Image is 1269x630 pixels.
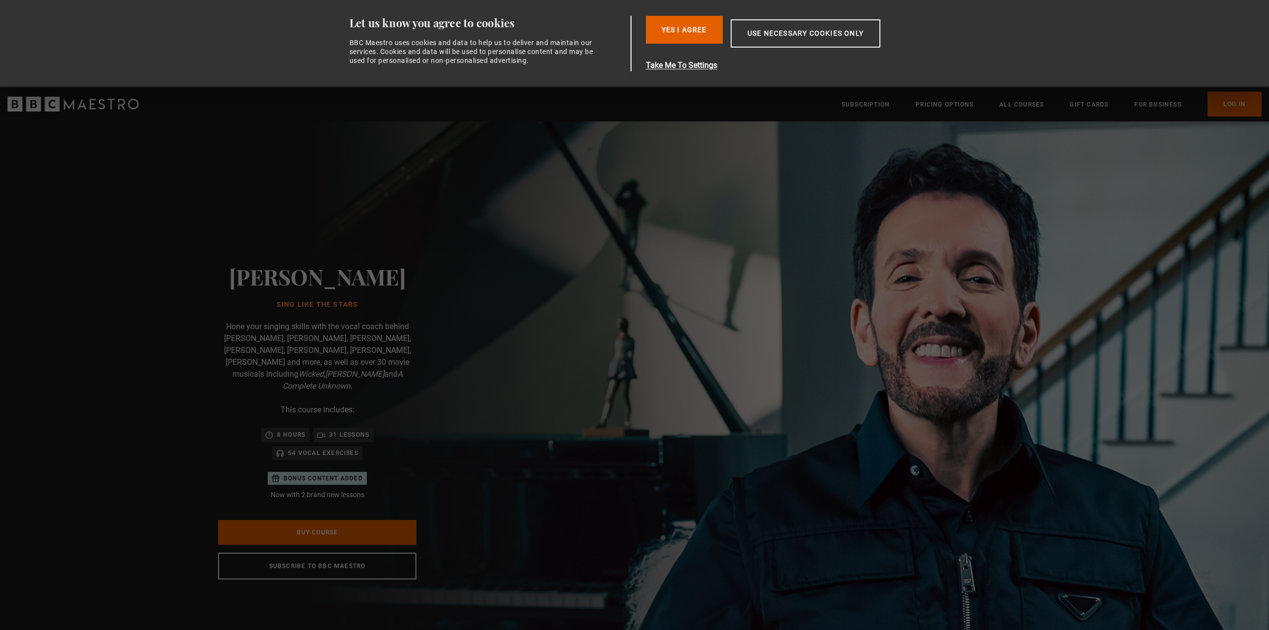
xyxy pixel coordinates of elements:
[283,369,403,391] i: A Complete Unknown
[7,97,139,112] svg: BBC Maestro
[325,369,384,379] i: [PERSON_NAME]
[284,474,363,483] p: Bonus content added
[1070,100,1108,110] a: Gift Cards
[229,264,406,289] h2: [PERSON_NAME]
[277,430,305,440] p: 8 hours
[646,59,927,71] button: Take Me To Settings
[646,16,723,44] button: Yes I Agree
[229,301,406,309] h1: Sing Like the Stars
[218,520,416,545] a: Buy Course
[281,404,354,416] p: This course includes:
[288,448,358,458] p: 54 Vocal Exercises
[268,490,367,500] p: Now with 2 brand new lessons
[298,369,324,379] i: Wicked
[731,19,880,48] button: Use necessary cookies only
[842,100,890,110] a: Subscription
[999,100,1044,110] a: All Courses
[842,92,1262,116] nav: Primary
[1134,100,1181,110] a: For business
[218,321,416,392] p: Hone your singing skills with the vocal coach behind [PERSON_NAME], [PERSON_NAME], [PERSON_NAME],...
[349,38,599,65] div: BBC Maestro uses cookies and data to help us to deliver and maintain our services. Cookies and da...
[349,16,627,30] div: Let us know you agree to cookies
[329,430,369,440] p: 31 lessons
[218,553,416,579] a: Subscribe to BBC Maestro
[1208,92,1262,116] a: Log In
[916,100,974,110] a: Pricing Options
